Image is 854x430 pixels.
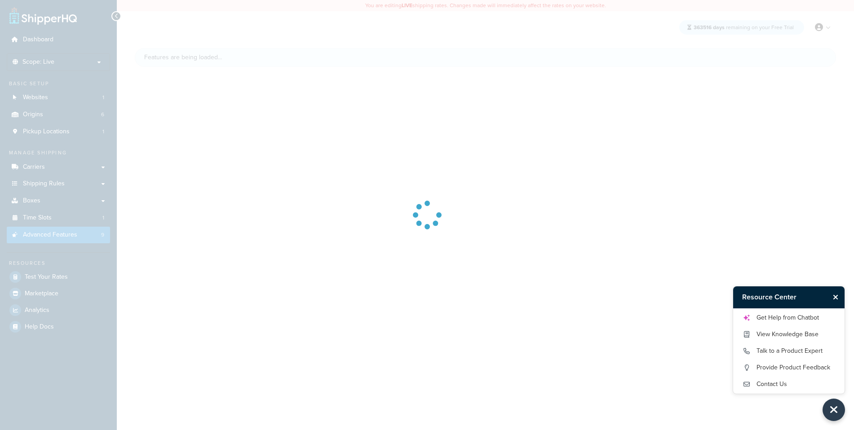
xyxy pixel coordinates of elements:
[742,377,836,391] a: Contact Us
[733,286,829,308] h3: Resource Center
[829,292,845,303] button: Close Resource Center
[742,360,836,375] a: Provide Product Feedback
[823,399,845,421] button: Close Resource Center
[742,327,836,342] a: View Knowledge Base
[742,344,836,358] a: Talk to a Product Expert
[742,311,836,325] a: Get Help from Chatbot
